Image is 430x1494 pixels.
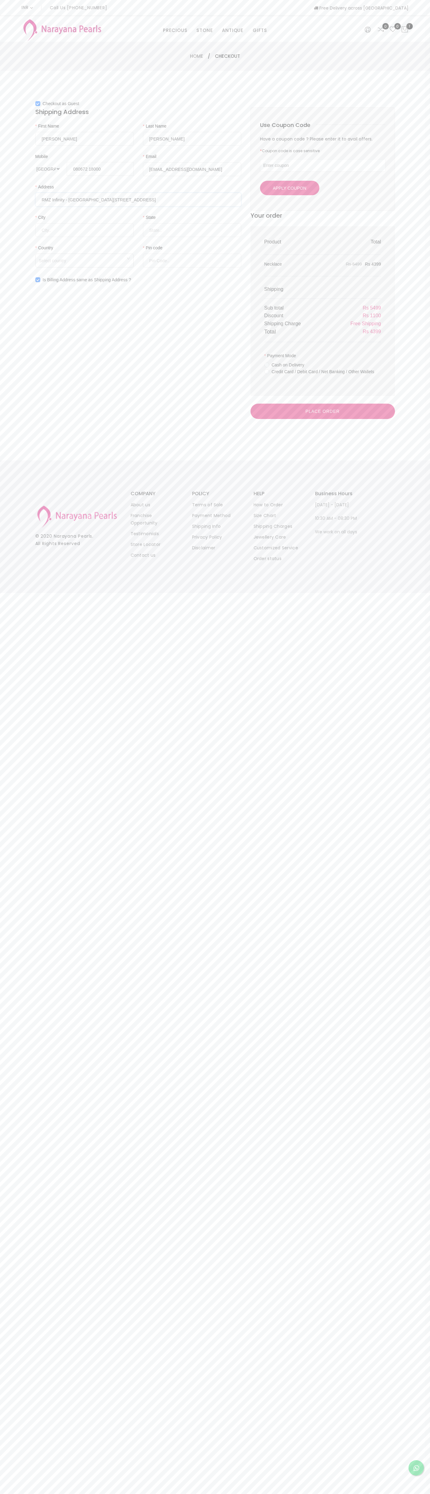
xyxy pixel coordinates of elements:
[131,541,161,547] a: Store Locator
[314,5,408,11] span: Free Delivery across [GEOGRAPHIC_DATA]
[406,23,413,30] span: 1
[260,135,385,143] p: Have a coupon code ? Please enter it to avail offers.
[264,352,301,359] label: Payment Mode
[264,327,276,336] li: Total
[143,254,241,267] input: Pin code
[254,545,298,551] a: Customized Service
[251,211,395,220] h3: Your order
[315,515,364,522] p: 10:30 AM - 08:30 PM
[264,312,283,319] li: Discount
[377,26,385,34] a: 0
[196,26,213,35] a: STONE
[269,368,377,375] span: Credit Card / Debit Card / Net Banking / Other Wallets
[192,534,222,540] a: Privacy Policy
[35,223,134,237] input: City
[264,261,282,267] span: Necklace
[190,53,203,59] a: Home
[143,244,167,251] label: Pin code
[131,502,150,508] a: About us
[192,502,223,508] a: Terms of Sale
[365,262,381,267] span: Rs 4399
[35,244,57,251] label: Country
[35,153,48,160] label: Mobile
[363,313,381,318] span: Rs 1100
[208,53,210,60] span: /
[35,162,61,176] select: Phone number country
[143,153,161,160] label: Email
[215,53,240,60] span: Checkout
[54,533,93,539] a: Narayana Pearls
[264,320,301,327] li: Shipping Charge
[254,534,286,540] a: Jewellery Care
[264,238,281,246] li: Product
[254,523,293,529] a: Shipping Charges
[264,285,283,293] li: Shipping
[401,26,408,34] button: 1
[371,238,381,246] li: Total
[315,528,364,536] p: We work on all days
[389,26,396,34] a: 0
[163,26,187,35] a: PRECIOUS
[40,276,134,283] span: Is Billing Address same as Shipping Address ?
[254,491,303,496] h3: HELP
[143,214,160,221] label: State
[260,121,316,129] h4: Use Coupon Code
[382,23,389,30] span: 0
[251,404,395,419] button: Place Order
[143,162,241,176] input: Email
[143,132,241,146] input: Last Name Mobile
[35,214,50,221] label: City
[315,491,364,496] h3: Business Hours
[222,26,243,35] a: ANTIQUE
[254,502,283,508] a: How to Order
[254,512,276,519] a: Size Chart
[192,491,241,496] h3: POLICY
[50,6,107,10] p: Call Us [PHONE_NUMBER]
[192,512,231,519] a: Payment Method
[131,531,159,537] a: Testimonials
[35,193,241,207] input: Address
[363,329,381,334] span: Rs 4399
[315,501,364,508] p: [DATE] - [DATE]
[192,523,221,529] a: Shipping Info
[253,26,267,35] a: GIFTS
[35,123,64,129] label: First Name
[131,552,156,558] a: Contact us
[394,23,401,30] span: 0
[260,147,385,155] p: Coupon code is case sensitive
[40,100,82,107] span: Checkout as Guest
[264,304,284,312] li: Sub total
[260,181,319,195] button: Apply Coupon
[346,262,362,267] span: Rs 5499
[131,512,158,526] a: Franchise Opportunity
[192,545,215,551] a: Disclaimer
[131,491,180,496] h3: COMPANY
[350,321,381,326] span: Free Shipping
[67,162,134,176] input: Enter phone number
[269,362,307,368] span: Cash on Delivery
[363,305,381,310] span: Rs 5499
[35,132,134,146] input: First Name
[35,184,58,190] label: Address
[143,123,171,129] label: Last Name
[35,532,118,547] p: © 2020 . All Rights Reserved
[143,223,241,237] input: State
[260,159,385,172] input: Enter coupon
[35,107,241,117] h3: Shipping Address
[254,555,282,562] a: Order status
